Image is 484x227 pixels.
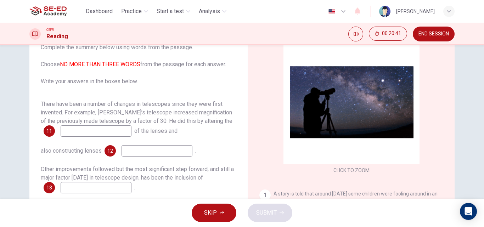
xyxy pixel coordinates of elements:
img: SE-ED Academy logo [29,4,67,18]
span: Start a test [157,7,184,16]
div: [PERSON_NAME] [396,7,435,16]
span: also constructing lenses [41,147,102,154]
button: END SESSION [413,27,455,41]
font: NO MORE THAN THREE WORDS [60,61,140,68]
button: SKIP [192,204,236,222]
h1: Reading [46,32,68,41]
span: Analysis [199,7,220,16]
span: . [134,184,135,191]
button: Analysis [196,5,229,18]
span: of the lenses and [134,127,178,134]
button: Dashboard [83,5,116,18]
span: Dashboard [86,7,113,16]
span: END SESSION [418,31,449,37]
span: Other improvements followed but the most significant step forward, and still a major factor [DATE... [41,166,234,181]
span: 00:20:41 [382,31,401,36]
span: CEFR [46,27,54,32]
button: 00:20:41 [369,27,407,41]
img: en [327,9,336,14]
button: Practice [118,5,151,18]
div: Hide [369,27,407,41]
span: Practice [121,7,142,16]
span: SKIP [204,208,217,218]
span: . [195,147,196,154]
span: 13 [46,185,52,190]
div: Mute [348,27,363,41]
button: Start a test [154,5,193,18]
span: Complete the summary below using words from the passage. Choose from the passage for each answer.... [41,43,236,86]
img: Profile picture [379,6,390,17]
span: 11 [46,129,52,134]
div: Open Intercom Messenger [460,203,477,220]
span: There have been a number of changes in telescopes since they were first invented. For example, [P... [41,101,232,124]
span: 12 [107,148,113,153]
a: SE-ED Academy logo [29,4,83,18]
div: 1 [259,189,271,201]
